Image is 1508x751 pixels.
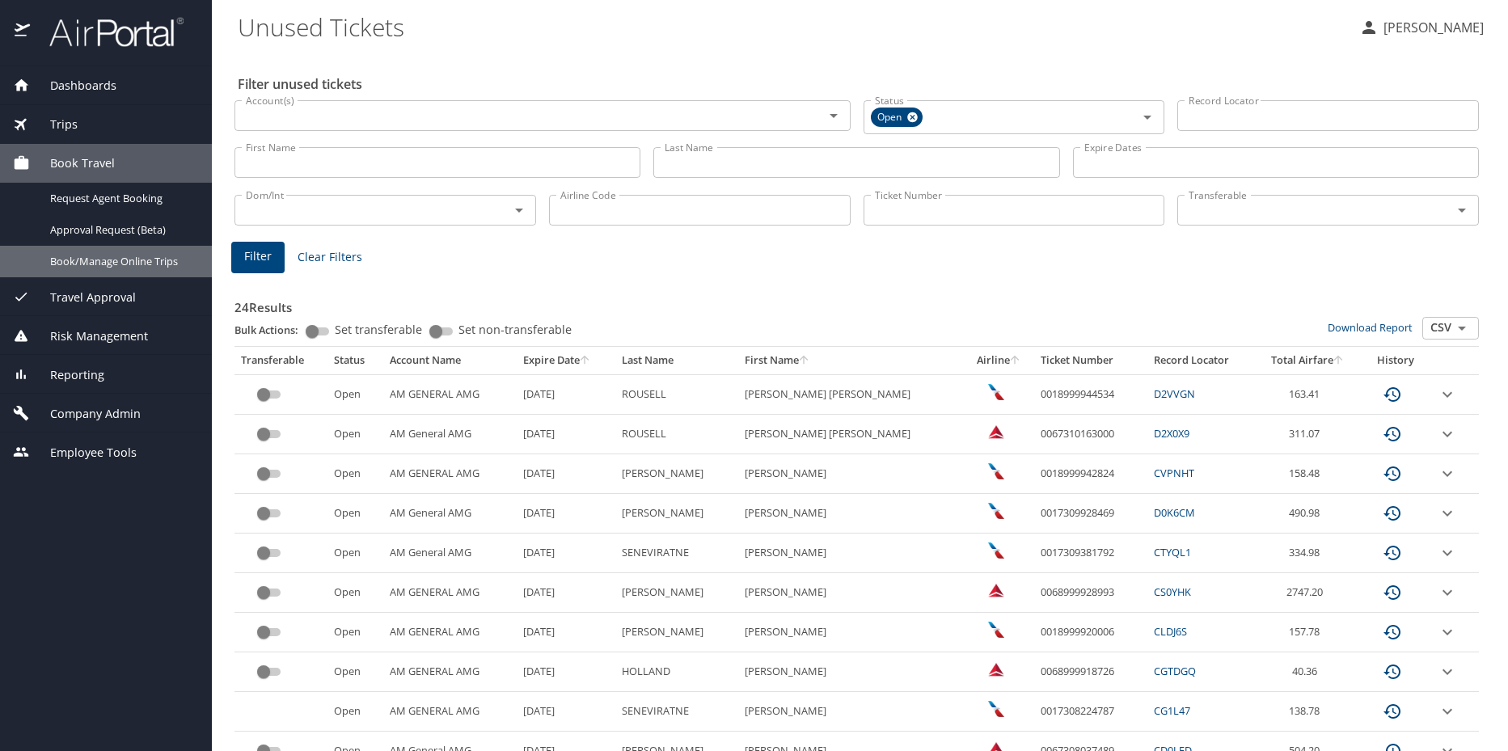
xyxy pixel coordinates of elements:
a: CVPNHT [1154,466,1194,480]
a: D2VVGN [1154,386,1195,401]
td: [PERSON_NAME] [PERSON_NAME] [738,415,964,454]
td: [PERSON_NAME] [PERSON_NAME] [738,374,964,414]
td: [DATE] [517,573,615,613]
button: sort [799,356,810,366]
span: Book Travel [30,154,115,172]
td: 334.98 [1255,534,1360,573]
td: Open [327,692,384,732]
img: American Airlines [988,622,1004,638]
button: Filter [231,242,285,273]
button: expand row [1438,583,1457,602]
td: 490.98 [1255,494,1360,534]
img: Delta Airlines [988,582,1004,598]
td: [DATE] [517,613,615,652]
img: American Airlines [988,542,1004,559]
button: sort [1333,356,1345,366]
div: Open [871,108,923,127]
td: 40.36 [1255,652,1360,692]
span: Approval Request (Beta) [50,222,192,238]
td: AM GENERAL AMG [383,613,517,652]
td: ROUSELL [615,374,738,414]
td: 157.78 [1255,613,1360,652]
td: 138.78 [1255,692,1360,732]
a: CTYQL1 [1154,545,1191,559]
a: D2X0X9 [1154,426,1189,441]
button: expand row [1438,702,1457,721]
td: 0017309928469 [1034,494,1147,534]
button: [PERSON_NAME] [1353,13,1490,42]
h2: Filter unused tickets [238,71,1482,97]
span: Risk Management [30,327,148,345]
td: Open [327,415,384,454]
th: History [1361,347,1432,374]
span: Book/Manage Online Trips [50,254,192,269]
td: AM General AMG [383,494,517,534]
td: HOLLAND [615,652,738,692]
td: AM General AMG [383,534,517,573]
th: Account Name [383,347,517,374]
td: [PERSON_NAME] [738,613,964,652]
td: AM GENERAL AMG [383,454,517,494]
th: Airline [964,347,1034,374]
td: 158.48 [1255,454,1360,494]
td: SENEVIRATNE [615,534,738,573]
span: Clear Filters [298,247,362,268]
th: Total Airfare [1255,347,1360,374]
img: Delta Airlines [988,661,1004,677]
span: Request Agent Booking [50,191,192,206]
td: AM GENERAL AMG [383,374,517,414]
td: [DATE] [517,415,615,454]
a: Download Report [1328,320,1413,335]
td: Open [327,613,384,652]
td: AM General AMG [383,415,517,454]
td: Open [327,534,384,573]
img: airportal-logo.png [32,16,184,48]
td: [PERSON_NAME] [615,613,738,652]
button: sort [580,356,591,366]
div: Transferable [241,353,321,368]
span: Filter [244,247,272,267]
button: expand row [1438,464,1457,483]
button: expand row [1438,543,1457,563]
a: D0K6CM [1154,505,1195,520]
td: [DATE] [517,454,615,494]
td: AM GENERAL AMG [383,573,517,613]
img: icon-airportal.png [15,16,32,48]
span: Reporting [30,366,104,384]
th: Status [327,347,384,374]
td: 311.07 [1255,415,1360,454]
button: expand row [1438,662,1457,681]
span: Trips [30,116,78,133]
td: [PERSON_NAME] [738,573,964,613]
button: Clear Filters [291,243,369,272]
a: CG1L47 [1154,703,1190,718]
td: [DATE] [517,652,615,692]
td: [PERSON_NAME] [738,692,964,732]
h3: 24 Results [234,289,1479,317]
a: CGTDGQ [1154,664,1196,678]
td: ROUSELL [615,415,738,454]
img: Delta Airlines [988,424,1004,440]
td: [PERSON_NAME] [738,494,964,534]
td: Open [327,454,384,494]
td: 0017309381792 [1034,534,1147,573]
td: [PERSON_NAME] [738,534,964,573]
td: AM GENERAL AMG [383,652,517,692]
button: Open [1451,317,1473,340]
td: 0018999942824 [1034,454,1147,494]
td: 0018999944534 [1034,374,1147,414]
td: [PERSON_NAME] [615,573,738,613]
button: expand row [1438,385,1457,404]
td: 0067310163000 [1034,415,1147,454]
td: Open [327,652,384,692]
img: American Airlines [988,384,1004,400]
img: American Airlines [988,503,1004,519]
td: Open [327,374,384,414]
span: Employee Tools [30,444,137,462]
td: 0017308224787 [1034,692,1147,732]
td: SENEVIRATNE [615,692,738,732]
td: 0068999918726 [1034,652,1147,692]
th: First Name [738,347,964,374]
button: expand row [1438,504,1457,523]
span: Set transferable [335,324,422,335]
